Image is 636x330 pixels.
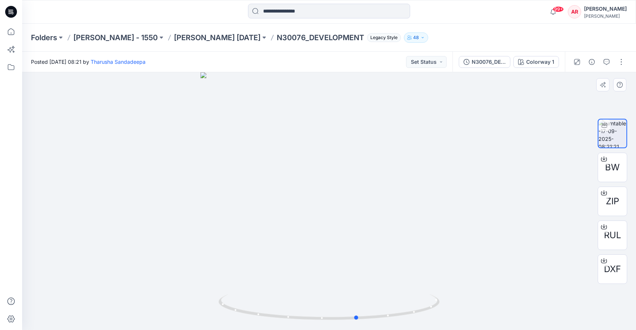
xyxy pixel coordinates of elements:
[584,4,627,13] div: [PERSON_NAME]
[31,32,57,43] a: Folders
[413,34,419,42] p: 48
[526,58,554,66] div: Colorway 1
[174,32,261,43] a: [PERSON_NAME] [DATE]
[367,33,401,42] span: Legacy Style
[513,56,559,68] button: Colorway 1
[553,6,564,12] span: 99+
[598,119,626,147] img: turntable-17-09-2025-08:21:21
[584,13,627,19] div: [PERSON_NAME]
[472,58,506,66] div: N30076_DEVELOPMENT
[31,58,146,66] span: Posted [DATE] 08:21 by
[604,229,621,242] span: RUL
[91,59,146,65] a: Tharusha Sandadeepa
[73,32,158,43] a: [PERSON_NAME] - 1550
[586,56,598,68] button: Details
[604,263,621,276] span: DXF
[606,195,619,208] span: ZIP
[404,32,428,43] button: 48
[364,32,401,43] button: Legacy Style
[459,56,510,68] button: N30076_DEVELOPMENT
[568,5,581,18] div: AR
[277,32,364,43] p: N30076_DEVELOPMENT
[605,161,620,174] span: BW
